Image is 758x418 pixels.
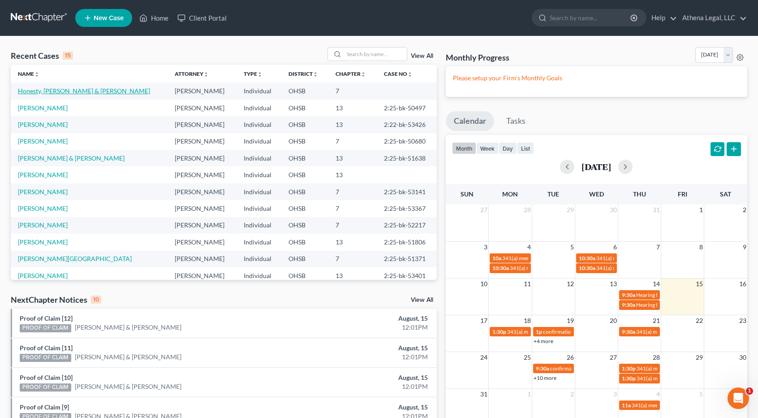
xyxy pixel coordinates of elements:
td: OHSB [281,166,328,183]
a: Calendar [446,111,494,131]
a: [PERSON_NAME] [18,188,68,196]
span: 29 [695,352,704,363]
td: 2:22-bk-53426 [377,116,437,133]
div: 12:01PM [297,323,427,332]
span: 26 [566,352,575,363]
span: 3 [483,242,488,253]
a: [PERSON_NAME] & [PERSON_NAME] [75,382,181,391]
span: 27 [609,352,618,363]
a: Help [647,10,677,26]
td: Individual [237,133,282,150]
td: Individual [237,217,282,234]
i: unfold_more [203,72,209,77]
a: Honesty, [PERSON_NAME] & [PERSON_NAME] [18,87,150,95]
td: 2:25-bk-53401 [377,267,437,284]
span: 18 [523,315,532,326]
td: 13 [328,150,376,166]
div: PROOF OF CLAIM [20,383,71,392]
td: OHSB [281,133,328,150]
a: Nameunfold_more [18,70,39,77]
div: Recent Cases [11,50,73,61]
span: 21 [652,315,661,326]
td: OHSB [281,150,328,166]
button: month [452,142,476,154]
div: PROOF OF CLAIM [20,324,71,332]
i: unfold_more [313,72,318,77]
div: August, 15 [297,373,427,382]
div: 12:01PM [297,382,427,391]
input: Search by name... [344,48,407,61]
span: 341(a) meeting for [PERSON_NAME] [632,402,718,409]
td: Individual [237,234,282,250]
i: unfold_more [407,72,413,77]
span: 1:30p [622,375,636,382]
td: [PERSON_NAME] [168,251,236,267]
td: 2:25-bk-50680 [377,133,437,150]
span: Hearing for [PERSON_NAME] [636,301,706,308]
td: Individual [237,267,282,284]
td: 13 [328,116,376,133]
td: Individual [237,251,282,267]
span: 4 [655,389,661,400]
a: Athena Legal, LLC [678,10,747,26]
span: New Case [94,15,124,22]
td: 13 [328,267,376,284]
td: Individual [237,100,282,116]
a: [PERSON_NAME] [18,104,68,112]
span: 341(a) meeting for [PERSON_NAME] [502,255,589,261]
span: 341(a) meeting for [PERSON_NAME] & [PERSON_NAME] [596,265,730,271]
span: 19 [566,315,575,326]
iframe: Intercom live chat [728,388,749,409]
span: 14 [652,279,661,289]
a: Proof of Claim [11] [20,344,73,352]
span: 9:30a [622,292,635,298]
span: 2 [569,389,575,400]
button: day [499,142,517,154]
span: 341(a) meeting for [PERSON_NAME] [637,365,723,372]
a: Client Portal [173,10,231,26]
span: 10 [479,279,488,289]
span: confirmation hearing for [PERSON_NAME] & [PERSON_NAME] [543,328,691,335]
a: Attorneyunfold_more [175,70,209,77]
span: Mon [502,190,518,198]
td: 13 [328,234,376,250]
td: [PERSON_NAME] [168,200,236,217]
span: 15 [695,279,704,289]
td: OHSB [281,83,328,99]
a: [PERSON_NAME] & [PERSON_NAME] [75,323,181,332]
span: 9:30a [622,328,635,335]
a: Chapterunfold_more [336,70,366,77]
td: 2:25-bk-50497 [377,100,437,116]
td: 7 [328,183,376,200]
td: OHSB [281,100,328,116]
span: 30 [609,205,618,215]
td: [PERSON_NAME] [168,83,236,99]
span: 11 [523,279,532,289]
a: +10 more [534,374,556,381]
span: Fri [678,190,687,198]
span: 31 [479,389,488,400]
td: 2:25-bk-52217 [377,217,437,234]
span: 17 [479,315,488,326]
span: 1 [698,205,704,215]
h2: [DATE] [581,162,611,171]
span: 16 [738,279,747,289]
span: 3 [612,389,618,400]
span: 24 [479,352,488,363]
a: +4 more [534,338,553,344]
td: OHSB [281,267,328,284]
span: Tue [547,190,559,198]
span: Sun [461,190,474,198]
span: Thu [633,190,646,198]
span: 30 [738,352,747,363]
span: 9:30a [536,365,549,372]
span: 6 [612,242,618,253]
span: 4 [526,242,532,253]
a: [PERSON_NAME] [18,171,68,179]
a: [PERSON_NAME] [18,205,68,212]
div: PROOF OF CLAIM [20,354,71,362]
td: [PERSON_NAME] [168,100,236,116]
td: 2:25-bk-51638 [377,150,437,166]
td: Individual [237,183,282,200]
a: Districtunfold_more [289,70,318,77]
